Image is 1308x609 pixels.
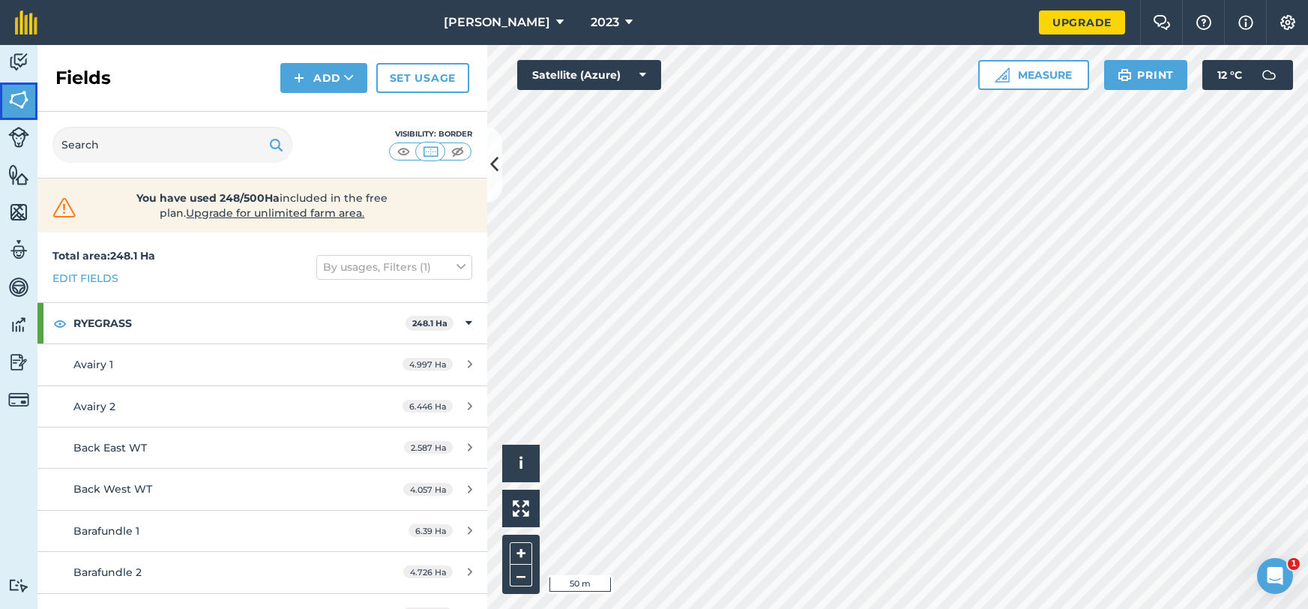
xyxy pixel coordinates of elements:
button: 12 °C [1202,60,1293,90]
strong: 248.1 Ha [412,318,447,328]
img: svg+xml;base64,PHN2ZyB4bWxucz0iaHR0cDovL3d3dy53My5vcmcvMjAwMC9zdmciIHdpZHRoPSIxOCIgaGVpZ2h0PSIyNC... [53,314,67,332]
img: svg+xml;base64,PD94bWwgdmVyc2lvbj0iMS4wIiBlbmNvZGluZz0idXRmLTgiPz4KPCEtLSBHZW5lcmF0b3I6IEFkb2JlIE... [8,51,29,73]
div: RYEGRASS248.1 Ha [37,303,487,343]
span: [PERSON_NAME] [444,13,550,31]
div: Visibility: Border [388,128,472,140]
img: svg+xml;base64,PHN2ZyB4bWxucz0iaHR0cDovL3d3dy53My5vcmcvMjAwMC9zdmciIHdpZHRoPSI1NiIgaGVpZ2h0PSI2MC... [8,88,29,111]
a: Avairy 14.997 Ha [37,344,487,385]
img: svg+xml;base64,PD94bWwgdmVyc2lvbj0iMS4wIiBlbmNvZGluZz0idXRmLTgiPz4KPCEtLSBHZW5lcmF0b3I6IEFkb2JlIE... [8,351,29,373]
input: Search [52,127,292,163]
span: 4.997 Ha [403,358,453,370]
img: svg+xml;base64,PHN2ZyB4bWxucz0iaHR0cDovL3d3dy53My5vcmcvMjAwMC9zdmciIHdpZHRoPSI1MCIgaGVpZ2h0PSI0MC... [448,144,467,159]
span: 6.39 Ha [409,524,453,537]
img: svg+xml;base64,PHN2ZyB4bWxucz0iaHR0cDovL3d3dy53My5vcmcvMjAwMC9zdmciIHdpZHRoPSI1MCIgaGVpZ2h0PSI0MC... [421,144,440,159]
img: fieldmargin Logo [15,10,37,34]
img: svg+xml;base64,PHN2ZyB4bWxucz0iaHR0cDovL3d3dy53My5vcmcvMjAwMC9zdmciIHdpZHRoPSI1NiIgaGVpZ2h0PSI2MC... [8,163,29,186]
span: 6.446 Ha [403,400,453,412]
span: Avairy 1 [73,358,113,371]
img: svg+xml;base64,PHN2ZyB4bWxucz0iaHR0cDovL3d3dy53My5vcmcvMjAwMC9zdmciIHdpZHRoPSI1MCIgaGVpZ2h0PSI0MC... [394,144,413,159]
img: A cog icon [1279,15,1297,30]
span: i [519,454,523,472]
span: 4.726 Ha [403,565,453,578]
iframe: Intercom live chat [1257,558,1293,594]
a: Avairy 26.446 Ha [37,386,487,427]
button: Add [280,63,367,93]
button: + [510,542,532,565]
img: svg+xml;base64,PD94bWwgdmVyc2lvbj0iMS4wIiBlbmNvZGluZz0idXRmLTgiPz4KPCEtLSBHZW5lcmF0b3I6IEFkb2JlIE... [8,313,29,336]
img: svg+xml;base64,PHN2ZyB4bWxucz0iaHR0cDovL3d3dy53My5vcmcvMjAwMC9zdmciIHdpZHRoPSIxOSIgaGVpZ2h0PSIyNC... [269,136,283,154]
img: Four arrows, one pointing top left, one top right, one bottom right and the last bottom left [513,500,529,517]
h2: Fields [55,66,111,90]
a: Set usage [376,63,469,93]
span: Upgrade for unlimited farm area. [187,206,365,220]
img: Two speech bubbles overlapping with the left bubble in the forefront [1153,15,1171,30]
strong: Total area : 248.1 Ha [52,249,155,262]
span: included in the free plan . [103,190,422,220]
button: Measure [978,60,1089,90]
img: Ruler icon [995,67,1010,82]
button: – [510,565,532,586]
button: i [502,445,540,482]
button: By usages, Filters (1) [316,255,472,279]
a: Barafundle 24.726 Ha [37,552,487,592]
img: A question mark icon [1195,15,1213,30]
img: svg+xml;base64,PHN2ZyB4bWxucz0iaHR0cDovL3d3dy53My5vcmcvMjAwMC9zdmciIHdpZHRoPSI1NiIgaGVpZ2h0PSI2MC... [8,201,29,223]
a: Back East WT2.587 Ha [37,427,487,468]
button: Satellite (Azure) [517,60,661,90]
span: 4.057 Ha [403,483,453,496]
a: Barafundle 16.39 Ha [37,511,487,551]
a: Upgrade [1039,10,1125,34]
strong: You have used 248/500Ha [137,191,280,205]
button: Print [1104,60,1188,90]
a: You have used 248/500Haincluded in the free plan.Upgrade for unlimited farm area. [49,190,475,220]
img: svg+xml;base64,PHN2ZyB4bWxucz0iaHR0cDovL3d3dy53My5vcmcvMjAwMC9zdmciIHdpZHRoPSIxNCIgaGVpZ2h0PSIyNC... [294,69,304,87]
span: 12 ° C [1217,60,1242,90]
strong: RYEGRASS [73,303,406,343]
span: Back East WT [73,441,147,454]
a: Edit fields [52,270,118,286]
a: Back West WT4.057 Ha [37,469,487,509]
span: Back West WT [73,482,152,496]
span: Barafundle 1 [73,524,139,538]
span: Barafundle 2 [73,565,142,579]
span: 1 [1288,558,1300,570]
img: svg+xml;base64,PD94bWwgdmVyc2lvbj0iMS4wIiBlbmNvZGluZz0idXRmLTgiPz4KPCEtLSBHZW5lcmF0b3I6IEFkb2JlIE... [8,578,29,592]
img: svg+xml;base64,PD94bWwgdmVyc2lvbj0iMS4wIiBlbmNvZGluZz0idXRmLTgiPz4KPCEtLSBHZW5lcmF0b3I6IEFkb2JlIE... [8,389,29,410]
img: svg+xml;base64,PHN2ZyB4bWxucz0iaHR0cDovL3d3dy53My5vcmcvMjAwMC9zdmciIHdpZHRoPSIxOSIgaGVpZ2h0PSIyNC... [1118,66,1132,84]
img: svg+xml;base64,PHN2ZyB4bWxucz0iaHR0cDovL3d3dy53My5vcmcvMjAwMC9zdmciIHdpZHRoPSIxNyIgaGVpZ2h0PSIxNy... [1238,13,1253,31]
span: 2023 [591,13,619,31]
img: svg+xml;base64,PD94bWwgdmVyc2lvbj0iMS4wIiBlbmNvZGluZz0idXRmLTgiPz4KPCEtLSBHZW5lcmF0b3I6IEFkb2JlIE... [8,127,29,148]
img: svg+xml;base64,PHN2ZyB4bWxucz0iaHR0cDovL3d3dy53My5vcmcvMjAwMC9zdmciIHdpZHRoPSIzMiIgaGVpZ2h0PSIzMC... [49,196,79,219]
img: svg+xml;base64,PD94bWwgdmVyc2lvbj0iMS4wIiBlbmNvZGluZz0idXRmLTgiPz4KPCEtLSBHZW5lcmF0b3I6IEFkb2JlIE... [8,238,29,261]
span: Avairy 2 [73,400,115,413]
span: 2.587 Ha [404,441,453,454]
img: svg+xml;base64,PD94bWwgdmVyc2lvbj0iMS4wIiBlbmNvZGluZz0idXRmLTgiPz4KPCEtLSBHZW5lcmF0b3I6IEFkb2JlIE... [1254,60,1284,90]
img: svg+xml;base64,PD94bWwgdmVyc2lvbj0iMS4wIiBlbmNvZGluZz0idXRmLTgiPz4KPCEtLSBHZW5lcmF0b3I6IEFkb2JlIE... [8,276,29,298]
